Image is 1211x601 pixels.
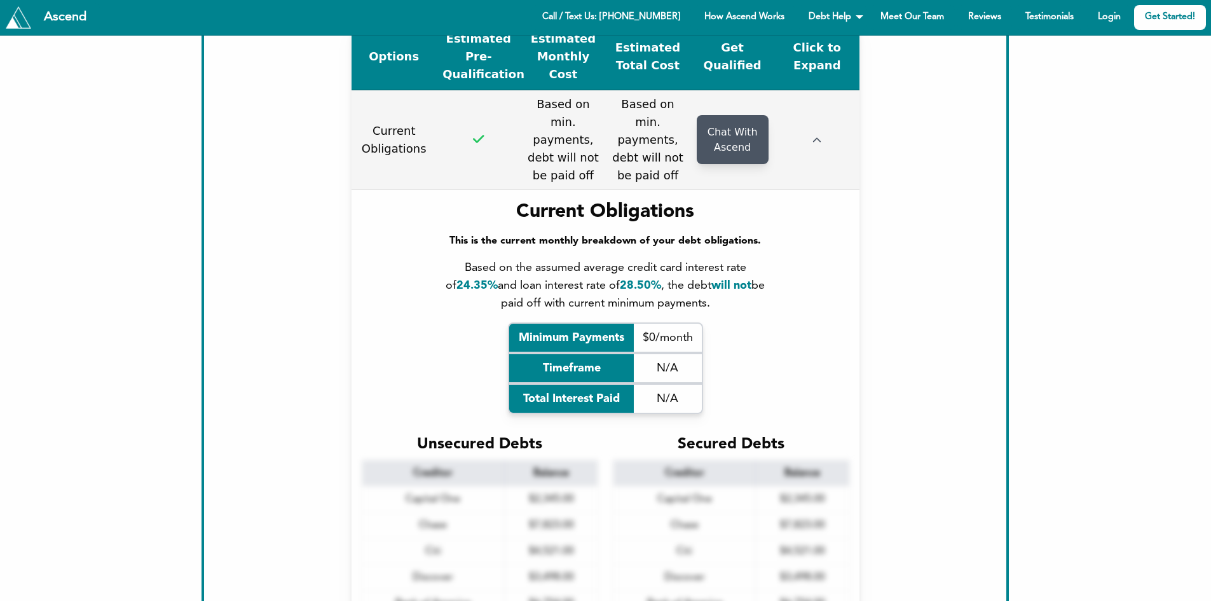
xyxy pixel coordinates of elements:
[1134,5,1206,30] a: Get Started!
[755,538,849,564] td: $4,521.00
[605,90,690,190] td: Based on min. payments, debt will not be paid off
[504,460,598,486] th: Balance
[613,538,755,564] td: Citi
[508,322,634,353] td: Minimum Payments
[504,486,598,512] td: $2,345.00
[352,90,436,190] td: Current Obligations
[755,512,849,538] td: $7,823.00
[508,383,634,414] td: Total Interest Paid
[755,564,849,590] td: $3,498.00
[362,434,598,455] div: Unsecured Debts
[521,90,605,190] td: Based on min. payments, debt will not be paid off
[508,353,634,383] td: Timeframe
[1015,5,1084,30] a: Testimonials
[620,280,661,291] span: 28.50%
[362,538,504,564] td: Citi
[6,6,31,28] img: Tryascend.com
[755,460,849,486] th: Balance
[34,11,97,24] div: Ascend
[521,24,605,90] th: Estimated Monthly Cost
[362,233,849,249] div: This is the current monthly breakdown of your debt obligations.
[798,5,867,30] a: Debt Help
[605,24,690,90] th: Estimated Total Cost
[613,434,849,455] div: Secured Debts
[352,24,436,90] th: Options
[362,512,504,538] td: Chase
[362,200,849,223] div: Current Obligations
[694,5,795,30] a: How Ascend Works
[362,486,504,512] td: Capital One
[634,353,703,383] td: N/A
[613,512,755,538] td: Chase
[1087,5,1132,30] a: Login
[755,486,849,512] td: $2,345.00
[634,322,703,353] td: $0/month
[613,486,755,512] td: Capital One
[634,383,703,414] td: N/A
[504,564,598,590] td: $3,498.00
[613,460,755,486] th: Creditor
[504,512,598,538] td: $7,823.00
[870,5,955,30] a: Meet Our Team
[443,259,768,312] div: Based on the assumed average credit card interest rate of and loan interest rate of , the debt be...
[711,280,751,291] span: will not
[690,24,775,90] th: Get Qualified
[775,24,859,90] th: Click to Expand
[456,280,498,291] span: 24.35%
[3,3,100,31] a: Tryascend.com Ascend
[436,24,521,90] th: Estimated Pre-Qualification
[697,115,769,164] a: Chat With Ascend
[957,5,1012,30] a: Reviews
[504,538,598,564] td: $4,521.00
[531,5,691,30] a: Call / Text Us: [PHONE_NUMBER]
[362,564,504,590] td: Discover
[613,564,755,590] td: Discover
[362,460,504,486] th: Creditor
